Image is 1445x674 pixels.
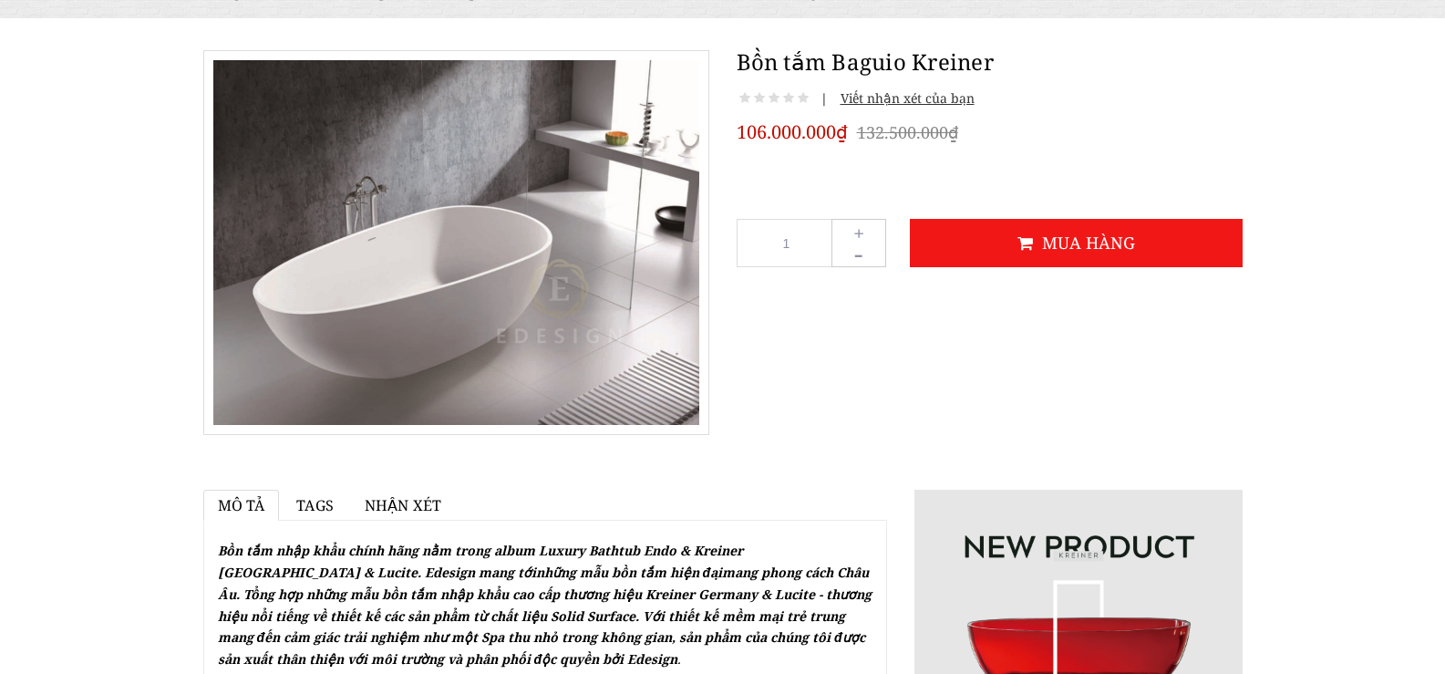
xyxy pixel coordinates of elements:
[218,542,872,668] strong: Bồn tắm nhập khẩu chính hãng nằm trong album Luxury Bathtub Endo & Kreiner [GEOGRAPHIC_DATA] & Lu...
[831,219,886,245] button: +
[365,495,441,515] span: Nhận xét
[831,89,975,107] span: Viết nhận xét của bạn
[783,90,794,107] i: Not rated yet!
[737,88,811,109] div: Not rated yet!
[536,564,723,581] a: những mẫu bồn tắm hiện đại
[754,90,765,107] i: Not rated yet!
[737,46,1243,78] h1: Bồn tắm Baguio Kreiner
[218,495,265,515] span: Mô tả
[910,219,1243,267] button: Mua hàng
[821,89,828,107] span: |
[857,121,958,143] del: 132.500.000₫
[218,542,872,668] em: .
[739,90,750,107] i: Not rated yet!
[831,241,886,267] button: -
[798,90,809,107] i: Not rated yet!
[769,90,779,107] i: Not rated yet!
[296,495,334,515] span: Tags
[737,119,848,146] span: 106.000.000₫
